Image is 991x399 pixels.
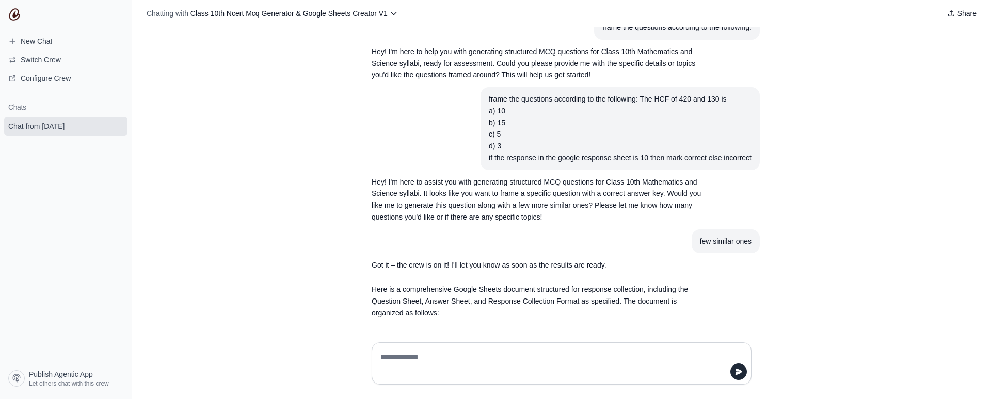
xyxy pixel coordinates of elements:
p: Hey! I'm here to assist you with generating structured MCQ questions for Class 10th Mathematics a... [372,176,702,223]
span: Switch Crew [21,55,61,65]
a: Publish Agentic App Let others chat with this crew [4,366,127,391]
span: Publish Agentic App [29,369,93,379]
button: Switch Crew [4,52,127,68]
span: Chatting with [147,8,188,19]
section: Response [363,170,710,229]
p: Hey! I'm here to help you with generating structured MCQ questions for Class 10th Mathematics and... [372,46,702,81]
section: User message [594,15,760,40]
button: Share [943,6,981,21]
p: Here is a comprehensive Google Sheets document structured for response collection, including the ... [372,284,702,319]
h3: Question Sheet [372,333,702,347]
button: Chatting with Class 10th Ncert Mcq Generator & Google Sheets Creator V1 [142,6,402,21]
span: Chat from [DATE] [8,121,65,131]
section: Response [363,40,710,87]
section: User message [692,229,760,254]
div: few similar ones [700,236,752,247]
a: Chat from [DATE] [4,117,127,136]
a: New Chat [4,33,127,49]
section: Response [363,253,710,277]
span: Class 10th Ncert Mcq Generator & Google Sheets Creator V1 [190,9,388,18]
div: frame the questions according to the following: [602,22,752,34]
section: User message [481,87,760,170]
div: frame the questions according to the following: The HCF of 420 and 130 is a) 10 b) 15 c) 5 d) 3 i... [489,93,752,164]
img: CrewAI Logo [8,8,21,21]
a: Configure Crew [4,70,127,87]
span: Let others chat with this crew [29,379,109,388]
span: Configure Crew [21,73,71,84]
span: New Chat [21,36,52,46]
p: Got it – the crew is on it! I'll let you know as soon as the results are ready. [372,259,702,271]
span: Share [957,8,977,19]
